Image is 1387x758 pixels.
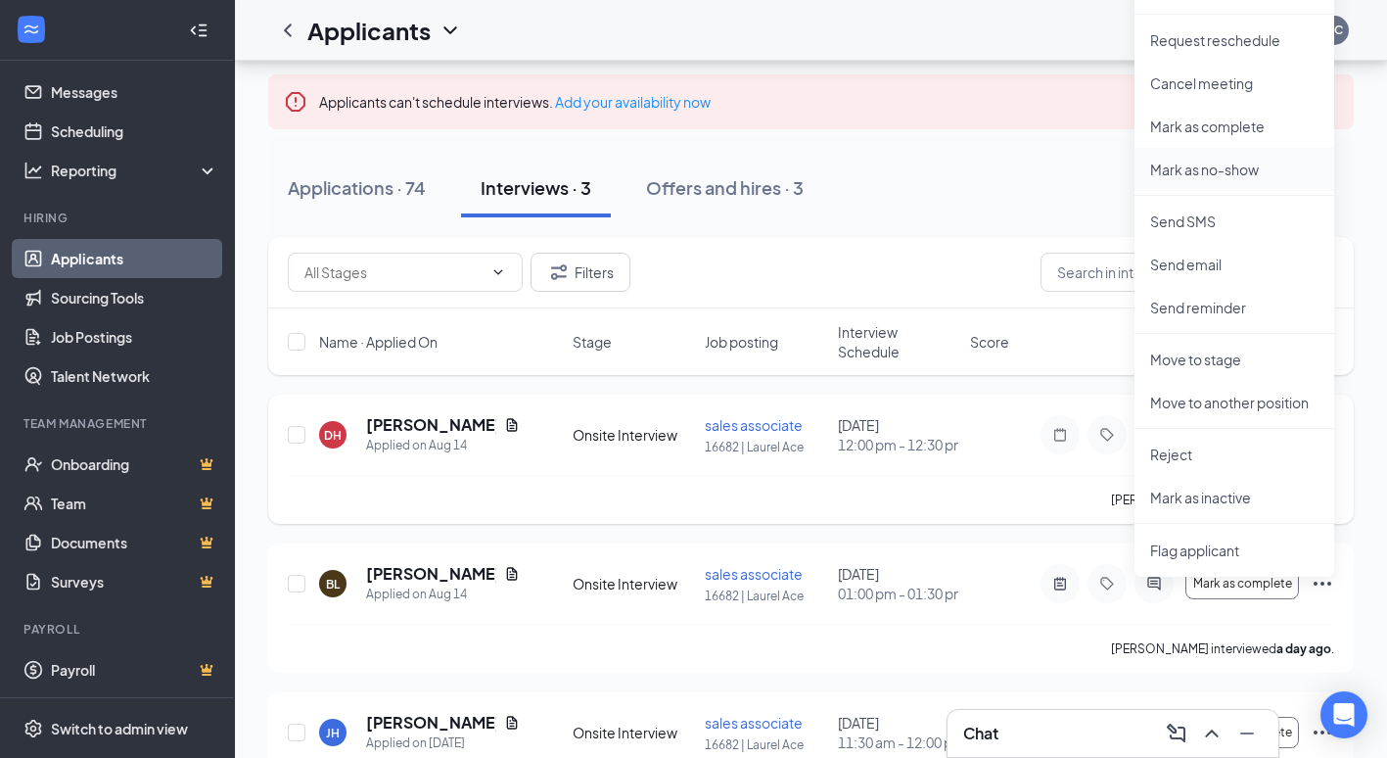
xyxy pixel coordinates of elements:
[51,719,188,738] div: Switch to admin view
[573,723,693,742] div: Onsite Interview
[1311,721,1334,744] svg: Ellipses
[23,161,43,180] svg: Analysis
[288,175,426,200] div: Applications · 74
[1142,576,1166,592] svg: ActiveChat
[1165,722,1188,745] svg: ComposeMessage
[1095,427,1119,443] svg: Tag
[1200,722,1224,745] svg: ChevronUp
[1048,576,1072,592] svg: ActiveNote
[705,588,825,604] p: 16682 | Laurel Ace
[326,576,340,592] div: BL
[439,19,462,42] svg: ChevronDown
[705,714,803,732] span: sales associate
[284,90,307,114] svg: Error
[531,253,630,292] button: Filter Filters
[838,435,958,454] span: 12:00 pm - 12:30 pm
[573,332,612,352] span: Stage
[838,415,958,454] div: [DATE]
[324,427,342,444] div: DH
[1325,22,1343,38] div: NC
[838,322,958,361] span: Interview Schedule
[366,712,496,734] h5: [PERSON_NAME]
[51,112,218,151] a: Scheduling
[838,564,958,603] div: [DATE]
[319,332,438,352] span: Name · Applied On
[304,261,483,283] input: All Stages
[547,261,571,284] svg: Filter
[51,523,218,562] a: DocumentsCrown
[838,733,958,752] span: 11:30 am - 12:00 pm
[705,439,825,455] p: 16682 | Laurel Ace
[276,19,300,42] svg: ChevronLeft
[51,356,218,396] a: Talent Network
[319,93,711,111] span: Applicants can't schedule interviews.
[51,562,218,601] a: SurveysCrown
[366,563,496,585] h5: [PERSON_NAME]
[1320,691,1367,738] div: Open Intercom Messenger
[51,239,218,278] a: Applicants
[189,21,208,40] svg: Collapse
[838,584,958,603] span: 01:00 pm - 01:30 pm
[1193,577,1292,591] span: Mark as complete
[1161,718,1192,749] button: ComposeMessage
[573,425,693,445] div: Onsite Interview
[51,72,218,112] a: Messages
[51,445,218,484] a: OnboardingCrown
[573,574,693,593] div: Onsite Interview
[481,175,591,200] div: Interviews · 3
[51,484,218,523] a: TeamCrown
[646,175,804,200] div: Offers and hires · 3
[490,264,506,280] svg: ChevronDown
[1311,572,1334,595] svg: Ellipses
[23,621,214,638] div: Payroll
[366,436,520,455] div: Applied on Aug 14
[705,332,778,352] span: Job posting
[366,734,520,753] div: Applied on [DATE]
[307,14,431,47] h1: Applicants
[705,736,825,753] p: 16682 | Laurel Ace
[23,719,43,738] svg: Settings
[504,417,520,433] svg: Document
[1185,568,1299,599] button: Mark as complete
[555,93,711,111] a: Add your availability now
[22,20,41,39] svg: WorkstreamLogo
[23,210,214,226] div: Hiring
[1276,641,1331,656] b: a day ago
[1095,576,1119,592] svg: Tag
[51,161,219,180] div: Reporting
[1150,445,1318,464] p: Reject
[366,414,496,436] h5: [PERSON_NAME]
[366,585,520,604] div: Applied on Aug 14
[705,565,803,583] span: sales associate
[970,332,1009,352] span: Score
[705,416,803,434] span: sales associate
[504,715,520,731] svg: Document
[1111,492,1334,508] p: [PERSON_NAME] interviewed .
[51,650,218,689] a: PayrollCrown
[326,725,340,741] div: JH
[1235,722,1259,745] svg: Minimize
[23,415,214,432] div: Team Management
[1111,640,1334,657] p: [PERSON_NAME] interviewed .
[838,713,958,752] div: [DATE]
[1040,253,1334,292] input: Search in interviews
[963,723,998,744] h3: Chat
[1196,718,1227,749] button: ChevronUp
[1048,427,1072,443] svg: Note
[1231,718,1263,749] button: Minimize
[51,317,218,356] a: Job Postings
[504,566,520,582] svg: Document
[51,278,218,317] a: Sourcing Tools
